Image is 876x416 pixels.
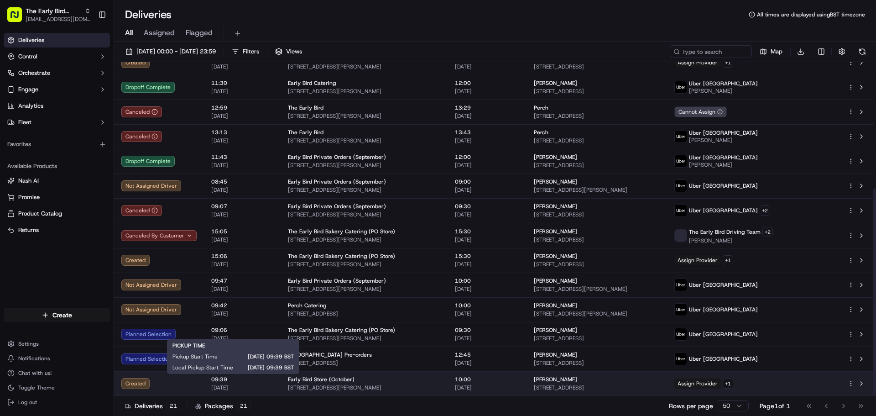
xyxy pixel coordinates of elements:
[121,45,220,58] button: [DATE] 00:00 - [DATE] 23:59
[18,340,39,348] span: Settings
[534,384,660,391] span: [STREET_ADDRESS]
[723,58,733,68] button: +1
[64,226,110,233] a: Powered byPylon
[9,205,16,212] div: 📗
[534,162,660,169] span: [STREET_ADDRESS]
[288,384,440,391] span: [STREET_ADDRESS][PERSON_NAME]
[856,45,869,58] button: Refresh
[123,166,126,174] span: •
[81,142,99,149] span: [DATE]
[670,45,752,58] input: Type to search
[534,203,577,210] span: [PERSON_NAME]
[52,311,72,320] span: Create
[9,37,166,51] p: Welcome 👋
[534,261,660,268] span: [STREET_ADDRESS]
[76,142,79,149] span: •
[534,277,577,284] span: [PERSON_NAME]
[4,381,110,394] button: Toggle Theme
[534,137,660,144] span: [STREET_ADDRESS]
[7,210,106,218] a: Product Catalog
[5,200,73,217] a: 📗Knowledge Base
[155,90,166,101] button: Start new chat
[211,137,273,144] span: [DATE]
[288,335,440,342] span: [STREET_ADDRESS][PERSON_NAME]
[288,376,355,383] span: Early Bird Store (October)
[455,384,519,391] span: [DATE]
[211,162,273,169] span: [DATE]
[288,203,386,210] span: Early Bird Private Orders (September)
[4,99,110,113] a: Analytics
[18,85,38,94] span: Engage
[288,261,440,268] span: [STREET_ADDRESS][PERSON_NAME]
[286,47,302,56] span: Views
[288,236,440,243] span: [STREET_ADDRESS][PERSON_NAME]
[288,178,386,185] span: Early Bird Private Orders (September)
[211,153,273,161] span: 11:43
[18,177,39,185] span: Nash AI
[91,226,110,233] span: Pylon
[288,88,440,95] span: [STREET_ADDRESS][PERSON_NAME]
[4,4,94,26] button: The Early Bird Bakery[EMAIL_ADDRESS][DOMAIN_NAME]
[248,364,294,371] span: [DATE] 09:39 BST
[228,45,263,58] button: Filters
[455,285,519,293] span: [DATE]
[675,155,687,167] img: uber-new-logo.jpeg
[288,186,440,194] span: [STREET_ADDRESS][PERSON_NAME]
[18,384,55,391] span: Toggle Theme
[9,158,24,172] img: Joana Marie Avellanoza
[4,367,110,379] button: Chat with us!
[455,261,519,268] span: [DATE]
[455,211,519,218] span: [DATE]
[136,47,216,56] span: [DATE] 00:00 - [DATE] 23:59
[455,162,519,169] span: [DATE]
[121,106,162,117] button: Canceled
[211,285,273,293] span: [DATE]
[455,228,519,235] span: 15:30
[455,79,519,87] span: 12:00
[534,359,660,367] span: [STREET_ADDRESS]
[237,402,250,410] div: 21
[534,228,577,235] span: [PERSON_NAME]
[534,376,577,383] span: [PERSON_NAME]
[186,27,213,38] span: Flagged
[288,359,440,367] span: [STREET_ADDRESS]
[534,351,577,358] span: [PERSON_NAME]
[128,166,146,174] span: [DATE]
[41,96,125,104] div: We're available if you need us!
[243,47,259,56] span: Filters
[26,6,81,16] span: The Early Bird Bakery
[288,211,440,218] span: [STREET_ADDRESS][PERSON_NAME]
[211,228,273,235] span: 15:05
[534,186,660,194] span: [STREET_ADDRESS][PERSON_NAME]
[211,277,273,284] span: 09:47
[7,177,106,185] a: Nash AI
[288,63,440,70] span: [STREET_ADDRESS][PERSON_NAME]
[534,310,660,317] span: [STREET_ADDRESS][PERSON_NAME]
[689,129,758,137] span: Uber [GEOGRAPHIC_DATA]
[4,206,110,221] button: Product Catalog
[455,253,519,260] span: 15:30
[760,401,790,411] div: Page 1 of 1
[4,33,110,47] a: Deliveries
[534,129,548,136] span: Perch
[211,112,273,120] span: [DATE]
[669,401,713,411] p: Rows per page
[24,59,164,68] input: Got a question? Start typing here...
[4,159,110,174] div: Available Products
[455,335,519,342] span: [DATE]
[455,153,519,161] span: 12:00
[26,16,91,23] button: [EMAIL_ADDRESS][DOMAIN_NAME]
[172,364,233,371] span: Local Pickup Start Time
[18,226,39,234] span: Returns
[271,45,306,58] button: Views
[18,193,40,201] span: Promise
[455,104,519,111] span: 13:29
[172,342,205,349] span: PICKUP TIME
[455,112,519,120] span: [DATE]
[689,331,758,338] span: Uber [GEOGRAPHIC_DATA]
[211,186,273,194] span: [DATE]
[534,63,660,70] span: [STREET_ADDRESS]
[534,88,660,95] span: [STREET_ADDRESS]
[455,129,519,136] span: 13:43
[762,227,773,237] button: +2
